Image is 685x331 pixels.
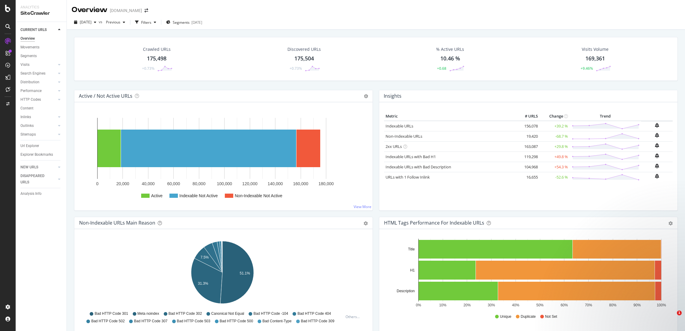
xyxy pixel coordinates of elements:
[20,97,56,103] a: HTTP Codes
[79,239,365,308] svg: A chart.
[169,311,202,316] span: Bad HTTP Code 302
[20,62,29,68] div: Visits
[147,55,166,63] div: 175,498
[20,35,35,42] div: Overview
[384,92,401,100] h4: Insights
[515,162,539,172] td: 104,968
[164,17,205,27] button: Segments[DATE]
[20,152,62,158] a: Explorer Bookmarks
[20,88,42,94] div: Performance
[515,172,539,182] td: 16,655
[20,27,56,33] a: CURRENT URLS
[582,46,609,52] div: Visits Volume
[384,112,515,121] th: Metric
[79,112,365,206] svg: A chart.
[386,174,430,180] a: URLs with 1 Follow Inlink
[20,123,56,129] a: Outlinks
[20,191,62,197] a: Analysis Info
[364,221,368,225] div: gear
[384,239,670,308] svg: A chart.
[20,105,62,112] a: Content
[242,181,258,186] text: 120,000
[386,133,422,139] a: Non-Indexable URLs
[134,319,167,324] span: Bad HTTP Code 307
[80,20,91,25] span: 2025 Sep. 29th
[20,27,47,33] div: CURRENT URLS
[539,141,569,152] td: +29.8 %
[20,114,31,120] div: Inlinks
[72,5,107,15] div: Overview
[436,46,464,52] div: % Active URLs
[521,314,536,319] span: Duplicate
[220,319,253,324] span: Bad HTTP Code 500
[20,62,56,68] a: Visits
[20,79,56,85] a: Distribution
[142,181,155,186] text: 40,000
[655,153,659,158] div: bell-plus
[581,66,593,71] div: +9.46%
[20,143,62,149] a: Url Explorer
[410,268,415,272] text: H1
[515,121,539,131] td: 156,078
[151,193,163,198] text: Active
[301,319,334,324] span: Bad HTTP Code 309
[262,319,292,324] span: Bad Content-Type
[539,172,569,182] td: -52.6 %
[287,46,321,52] div: Discovered URLs
[20,35,62,42] a: Overview
[20,173,56,185] a: DISAPPEARED URLS
[99,19,104,24] span: vs
[439,303,446,307] text: 10%
[539,121,569,131] td: +39.2 %
[655,133,659,138] div: bell-plus
[211,311,244,316] span: Canonical Not Equal
[354,204,371,209] a: View More
[20,79,39,85] div: Distribution
[386,144,402,149] a: 2xx URLs
[384,220,484,226] div: HTML Tags Performance for Indexable URLs
[198,281,208,286] text: 31.3%
[536,303,544,307] text: 50%
[72,17,99,27] button: [DATE]
[179,193,218,198] text: Indexable Not Active
[20,10,62,17] div: SiteCrawler
[408,247,415,251] text: Title
[488,303,495,307] text: 30%
[20,114,56,120] a: Inlinks
[655,174,659,179] div: bell-plus
[297,311,331,316] span: Bad HTTP Code 404
[20,191,42,197] div: Analysis Info
[20,123,34,129] div: Outlinks
[173,20,190,25] span: Segments
[437,66,446,71] div: +0.68
[293,181,308,186] text: 160,000
[20,152,53,158] div: Explorer Bookmarks
[253,311,288,316] span: Bad HTTP Code -104
[20,53,62,59] a: Segments
[585,55,605,63] div: 169,361
[20,53,37,59] div: Segments
[110,8,142,14] div: [DOMAIN_NAME]
[677,311,682,315] span: 1
[463,303,471,307] text: 20%
[515,152,539,162] td: 119,298
[500,314,511,319] span: Unique
[655,143,659,148] div: bell-plus
[20,105,33,112] div: Content
[539,112,569,121] th: Change
[20,164,38,170] div: NEW URLS
[193,181,206,186] text: 80,000
[386,123,413,129] a: Indexable URLs
[515,131,539,141] td: 19,420
[655,123,659,128] div: bell-plus
[142,66,154,71] div: +0.73%
[569,112,641,121] th: Trend
[144,8,148,13] div: arrow-right-arrow-left
[96,181,99,186] text: 0
[539,162,569,172] td: +54.3 %
[79,220,155,226] div: Non-Indexable URLs Main Reason
[668,221,673,225] div: gear
[20,131,36,138] div: Sitemaps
